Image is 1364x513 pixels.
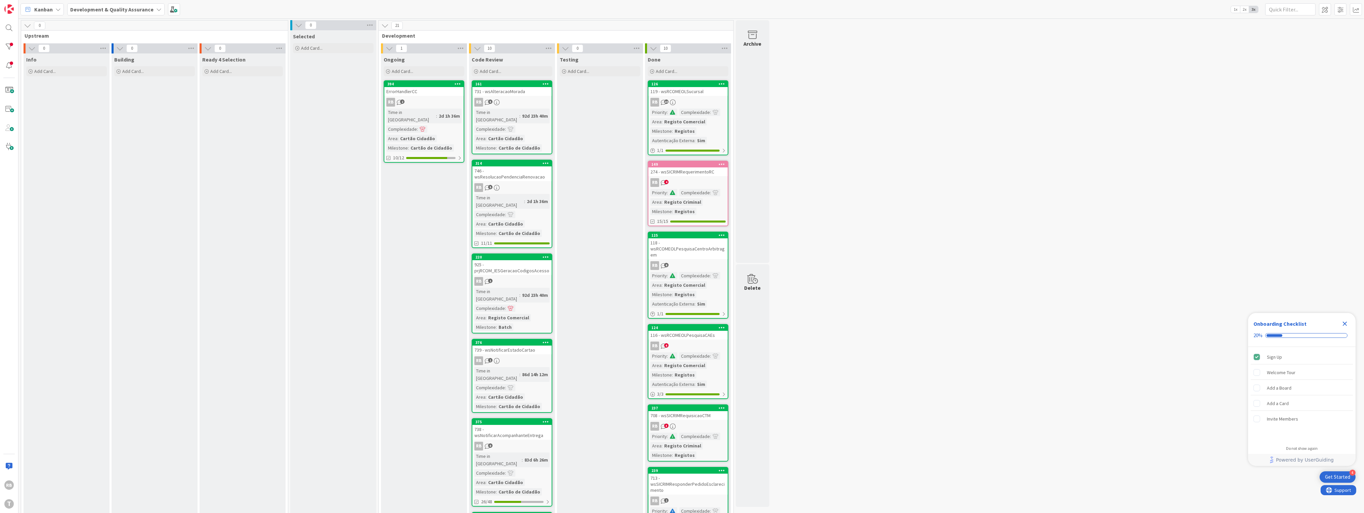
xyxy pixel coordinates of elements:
span: : [522,456,523,464]
span: 1 / 1 [657,310,664,317]
div: Time in [GEOGRAPHIC_DATA] [474,194,524,209]
div: 92d 23h 40m [520,291,550,299]
div: Add a Card [1267,399,1289,407]
div: Complexidade [679,433,710,440]
div: 375 [475,420,552,424]
div: 731 - wsAlteracaoMorada [472,87,552,96]
span: 1x [1231,6,1240,13]
div: Milestone [650,208,672,215]
div: 126 [648,81,728,87]
div: Milestone [474,144,496,152]
span: : [667,109,668,116]
div: Milestone [474,488,496,496]
div: Welcome Tour [1267,368,1295,377]
div: Area [650,198,662,206]
div: 314 [475,161,552,166]
div: T [4,499,14,509]
span: 10 [484,44,495,52]
div: Registos [673,127,696,135]
div: Area [650,281,662,289]
span: 15/15 [657,218,668,225]
div: 375 [472,419,552,425]
div: 149 [648,161,728,167]
span: 2x [1240,6,1249,13]
div: 125 [648,232,728,238]
div: 126 [651,82,728,86]
span: Ongoing [384,56,405,63]
div: RB [648,178,728,187]
div: 239 [651,468,728,473]
div: 237 [648,405,728,411]
div: Complexidade [679,189,710,196]
div: RB [648,342,728,350]
div: 2d 1h 36m [525,198,550,205]
div: Cartão Cidadão [486,135,525,142]
div: RB [650,261,659,270]
span: 10 [660,44,671,52]
span: 0 [38,44,50,52]
div: Onboarding Checklist [1253,320,1307,328]
span: 5 [488,100,493,104]
a: 161731 - wsAlteracaoMoradaRBTime in [GEOGRAPHIC_DATA]:92d 23h 40mComplexidade:Area:Cartão Cidadão... [472,80,552,154]
span: : [672,127,673,135]
div: Area [650,362,662,369]
div: Area [474,393,485,401]
a: 314746 - wsResolucaoPendenciaRenovacaoRBTime in [GEOGRAPHIC_DATA]:2d 1h 36mComplexidade:Area:Cart... [472,160,552,248]
a: 125118 - wsRCOMEOLPesquisaCentroArbitragemRBPriority:Complexidade:Area:Registo ComercialMilestone... [648,232,728,319]
div: Cartão Cidadão [486,479,525,486]
div: 237 [651,406,728,410]
span: Kanban [34,5,53,13]
span: : [408,144,409,152]
div: RB [472,356,552,365]
span: : [436,112,437,120]
div: 239 [648,468,728,474]
div: 314 [472,160,552,166]
span: Add Card... [301,45,323,51]
span: Powered by UserGuiding [1276,456,1334,464]
span: : [397,135,398,142]
span: : [672,451,673,459]
div: Footer [1248,454,1356,466]
div: Priority [650,109,667,116]
div: Cartão Cidadão [398,135,437,142]
div: Cartão Cidadão [486,393,525,401]
span: Done [648,56,660,63]
span: : [710,272,711,279]
a: 126119 - wsRCOMEOLSucursalRBPriority:Complexidade:Area:Registo ComercialMilestone:RegistosAutenti... [648,80,728,155]
span: : [485,135,486,142]
div: Priority [650,433,667,440]
div: Time in [GEOGRAPHIC_DATA] [474,367,519,382]
div: 394 [384,81,464,87]
div: Complexidade [474,125,505,133]
span: 3 [664,424,669,428]
div: Registo Criminal [663,442,703,449]
span: : [417,125,418,133]
span: : [496,403,497,410]
div: RB [648,422,728,431]
div: RB [472,183,552,192]
div: 394ErrorHandlerCC [384,81,464,96]
span: Development [382,32,725,39]
div: Milestone [650,127,672,135]
div: RB [648,261,728,270]
span: : [667,433,668,440]
span: 1 [396,44,407,52]
div: Complexidade [474,211,505,218]
div: Complexidade [474,305,505,312]
div: Area [474,135,485,142]
div: RB [474,442,483,450]
div: Complexidade [386,125,417,133]
div: Priority [650,352,667,360]
div: Registos [673,291,696,298]
span: : [667,189,668,196]
div: 86d 14h 12m [520,371,550,378]
div: Cartão Cidadão [486,220,525,228]
input: Quick Filter... [1265,3,1316,15]
div: Checklist progress: 20% [1253,332,1350,339]
div: 375738 - wsNotificarAcompanhanteEntrega [472,419,552,440]
div: Milestone [650,291,672,298]
div: 118 - wsRCOMEOLPesquisaCentroArbitragem [648,238,728,259]
div: 220 [475,255,552,260]
div: 746 - wsResolucaoPendenciaRenovacao [472,166,552,181]
div: Milestone [474,230,496,237]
